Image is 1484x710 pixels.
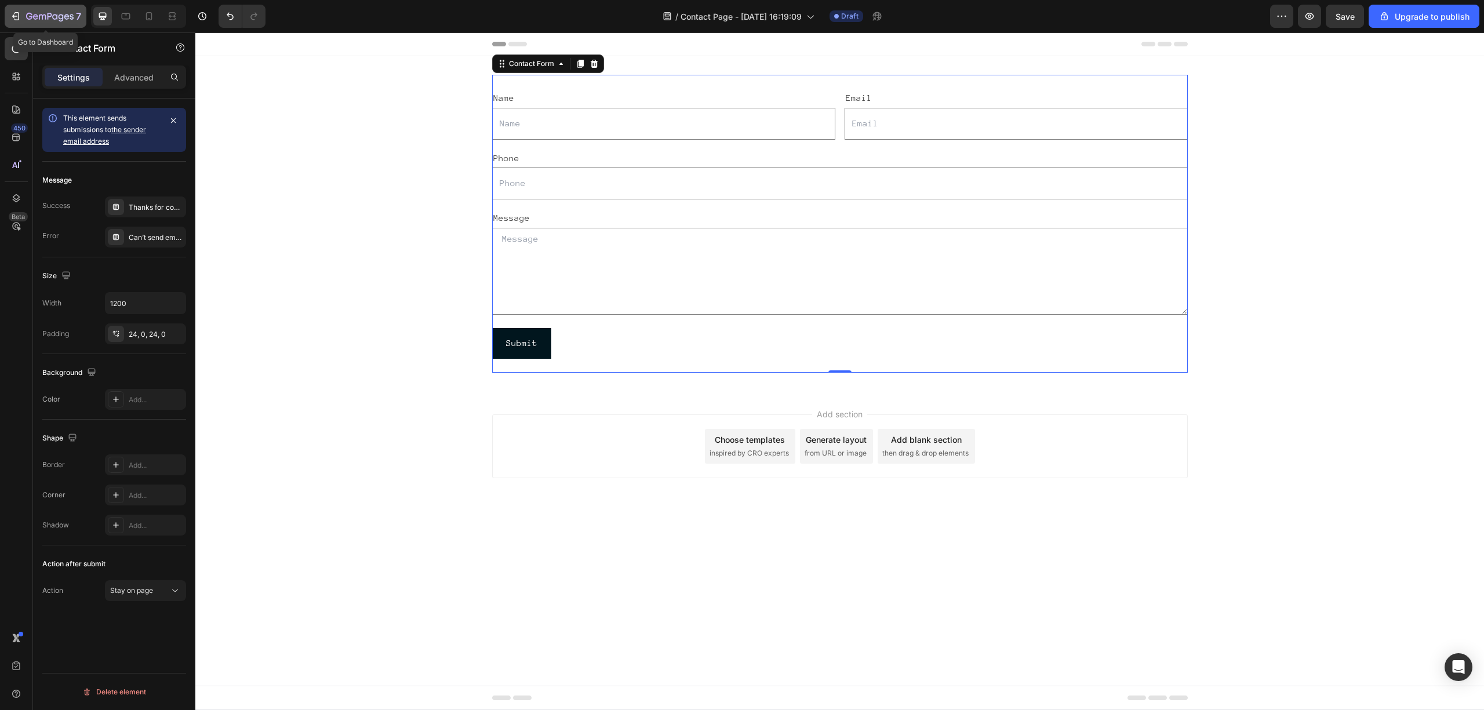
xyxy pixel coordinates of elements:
div: Size [42,268,73,284]
div: Upgrade to publish [1378,10,1470,23]
div: Submit [311,303,342,319]
div: Choose templates [519,401,590,413]
input: Phone [297,135,992,167]
div: Add... [129,520,183,531]
button: Delete element [42,683,186,701]
p: Advanced [114,71,154,83]
div: Error [42,231,59,241]
div: Shadow [42,520,69,530]
span: Contact Page - [DATE] 16:19:09 [681,10,802,23]
div: Success [42,201,70,211]
div: Undo/Redo [219,5,265,28]
div: Open Intercom Messenger [1445,653,1472,681]
button: Save [1326,5,1364,28]
div: Add... [129,395,183,405]
div: Shape [42,431,79,446]
div: Message [297,176,992,195]
input: Auto [106,293,185,314]
div: Generate layout [610,401,671,413]
div: Border [42,460,65,470]
button: Stay on page [105,580,186,601]
div: Color [42,394,60,405]
span: inspired by CRO experts [514,416,594,426]
span: Save [1336,12,1355,21]
div: Beta [9,212,28,221]
div: Contact Form [311,26,361,37]
span: This element sends submissions to [63,114,146,145]
div: Add blank section [696,401,766,413]
div: Email [649,56,992,75]
div: Padding [42,329,69,339]
div: Background [42,365,99,381]
div: 450 [11,123,28,133]
div: Delete element [82,685,146,699]
div: Action [42,585,63,596]
button: 7 [5,5,86,28]
div: Add... [129,490,183,501]
div: Name [297,56,640,75]
div: Add... [129,460,183,471]
input: Name [297,75,640,107]
span: / [675,10,678,23]
input: Email [649,75,992,107]
div: Corner [42,490,66,500]
div: Message [42,175,72,185]
div: Thanks for contacting us. We'll get back to you as soon as possible. [129,202,183,213]
span: Draft [841,11,859,21]
span: Stay on page [110,586,153,595]
div: Width [42,298,61,308]
div: Phone [297,116,992,136]
span: Add section [617,376,672,388]
div: Action after submit [42,559,106,569]
p: 7 [76,9,81,23]
div: Can’t send email. Please try again later. [129,232,183,243]
p: Settings [57,71,90,83]
button: Upgrade to publish [1369,5,1479,28]
span: then drag & drop elements [687,416,773,426]
span: from URL or image [609,416,671,426]
div: 24, 0, 24, 0 [129,329,183,340]
p: Contact Form [56,41,155,55]
iframe: Design area [195,32,1484,710]
button: Submit [297,296,356,326]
